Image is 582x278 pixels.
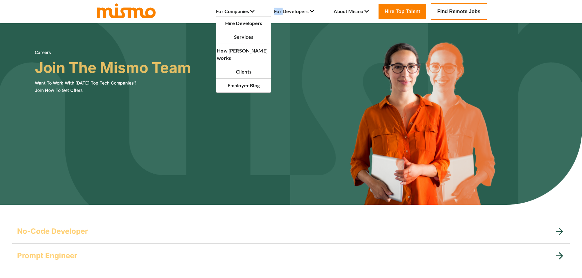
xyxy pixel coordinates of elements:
[228,82,260,89] a: Employer Blog
[216,6,254,17] li: For Companies
[35,79,191,94] h6: Want To Work With [DATE] Top Tech Companies? Join Now To Get Offers
[12,219,570,244] div: No-Code Developer
[334,6,369,17] li: About Mismo
[17,226,88,236] h5: No-Code Developer
[217,47,270,62] a: How [PERSON_NAME] works
[379,4,426,19] a: Hire Top Talent
[234,33,253,41] a: Services
[431,3,486,20] a: Find Remote Jobs
[96,2,157,19] img: logo
[35,59,191,76] h3: Join The Mismo Team
[225,20,262,27] a: Hire Developers
[236,68,251,75] a: Clients
[35,49,191,56] h6: Careers
[12,244,570,268] div: Prompt Engineer
[274,6,314,17] li: For Developers
[17,251,77,261] h5: Prompt Engineer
